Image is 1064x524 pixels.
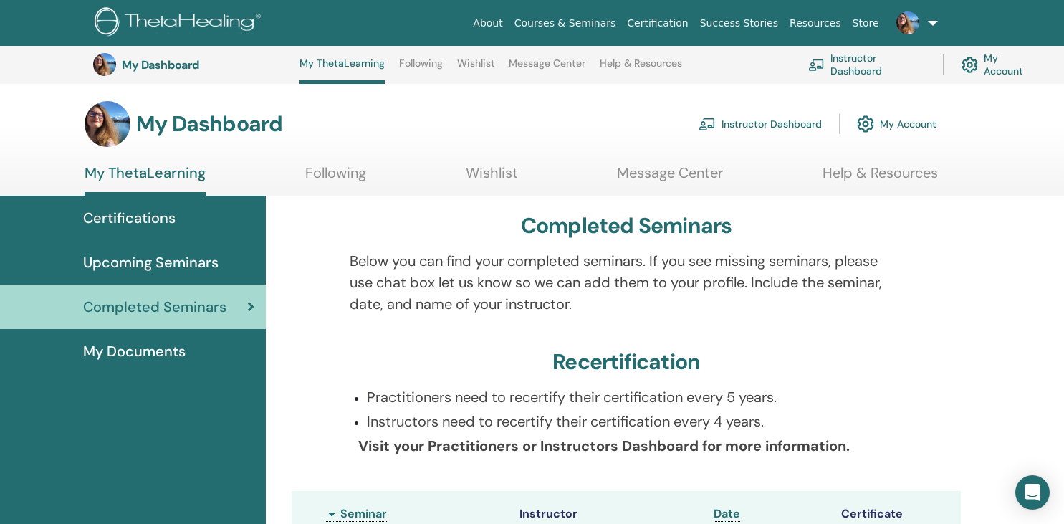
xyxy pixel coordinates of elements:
img: cog.svg [857,112,874,136]
span: Upcoming Seminars [83,252,219,273]
a: About [467,10,508,37]
span: Certifications [83,207,176,229]
a: Help & Resources [600,57,682,80]
a: Following [399,57,443,80]
a: Date [714,506,740,522]
p: Practitioners need to recertify their certification every 5 years. [367,386,904,408]
span: Completed Seminars [83,296,226,318]
a: My Account [962,49,1037,80]
a: Help & Resources [823,164,938,192]
a: My ThetaLearning [85,164,206,196]
a: Message Center [617,164,723,192]
img: chalkboard-teacher.svg [808,59,825,71]
a: Wishlist [466,164,518,192]
a: Instructor Dashboard [808,49,926,80]
img: logo.png [95,7,266,39]
b: Visit your Practitioners or Instructors Dashboard for more information. [358,437,850,455]
a: Courses & Seminars [509,10,622,37]
a: My Account [857,108,936,140]
img: default.jpg [85,101,130,147]
img: default.jpg [896,11,919,34]
p: Instructors need to recertify their certification every 4 years. [367,411,904,432]
a: Wishlist [457,57,495,80]
a: Certification [621,10,694,37]
a: Resources [784,10,847,37]
h3: My Dashboard [122,58,265,72]
img: chalkboard-teacher.svg [699,118,716,130]
a: Store [847,10,885,37]
span: My Documents [83,340,186,362]
div: Open Intercom Messenger [1015,475,1050,510]
img: default.jpg [93,53,116,76]
img: cog.svg [962,53,978,77]
a: Success Stories [694,10,784,37]
a: Message Center [509,57,585,80]
h3: Completed Seminars [521,213,732,239]
h3: My Dashboard [136,111,282,137]
p: Below you can find your completed seminars. If you see missing seminars, please use chat box let ... [350,250,904,315]
a: Instructor Dashboard [699,108,822,140]
h3: Recertification [552,349,700,375]
a: Following [305,164,366,192]
a: My ThetaLearning [299,57,385,84]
